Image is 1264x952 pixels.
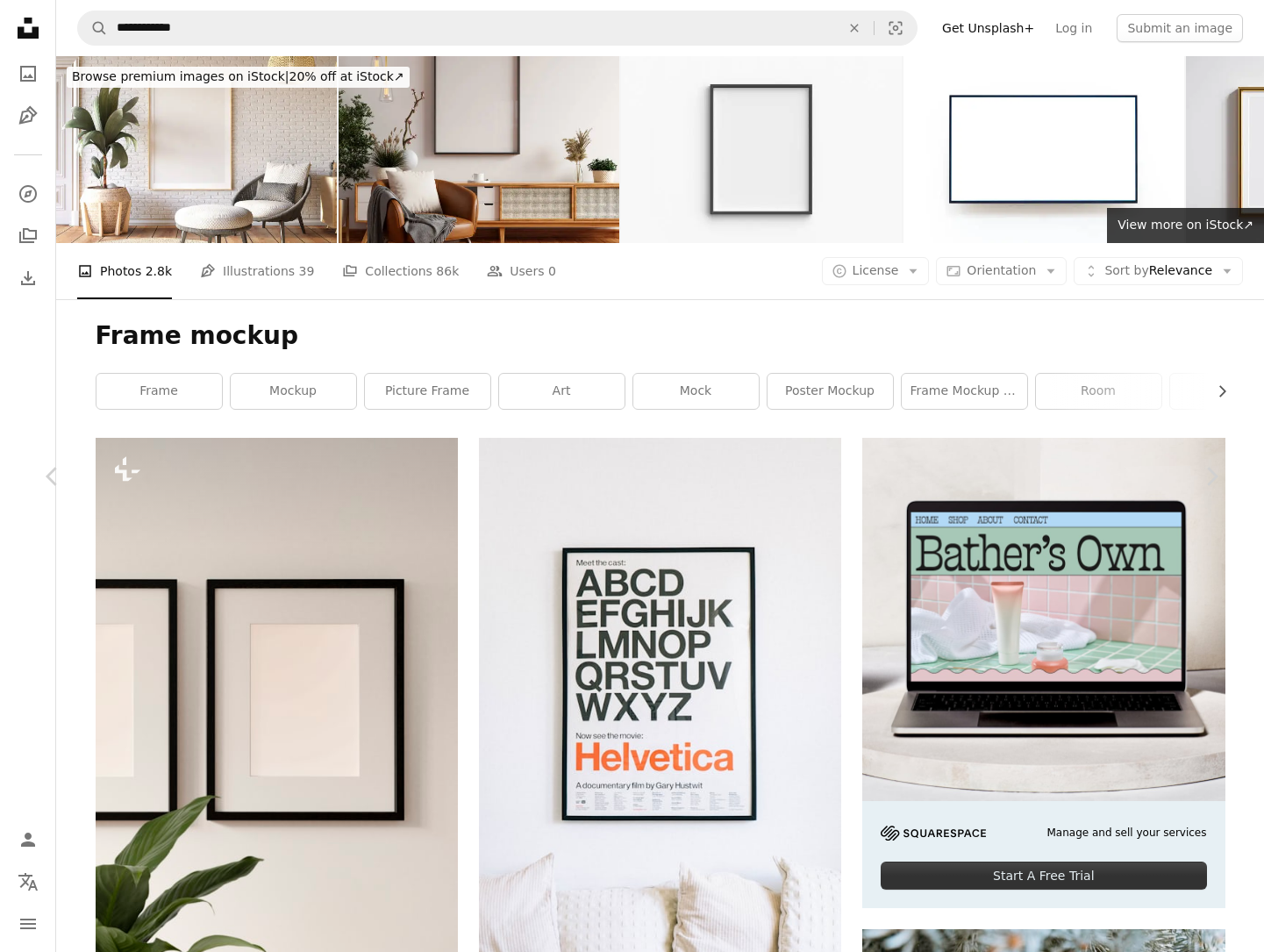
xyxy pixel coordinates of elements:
span: 39 [299,261,315,281]
a: Log in / Sign up [11,822,46,857]
span: View more on iStock ↗ [1118,218,1253,232]
a: Photos [11,56,46,91]
img: Letter size empty vertical black photo frame on white background [621,56,902,243]
a: poster mockup [768,374,893,409]
a: Browse premium images on iStock|20% off at iStock↗ [56,56,420,98]
img: Mockup poster frame on cabinet in interior with leather armchair [339,56,619,243]
span: Sort by [1104,263,1148,277]
button: Submit an image [1117,14,1243,42]
img: file-1707883121023-8e3502977149image [862,438,1225,800]
button: Search Unsplash [78,11,108,45]
a: mockup [231,374,356,409]
a: Illustrations 39 [200,243,314,299]
button: Menu [11,906,46,941]
a: room [1036,374,1161,409]
button: Clear [835,11,874,45]
a: two black and white frames on a wall above a potted plant [96,701,458,717]
a: Download History [11,261,46,296]
a: wall mounted Helvetica alphabet poster above sofa [479,706,841,722]
a: Illustrations [11,98,46,133]
button: Visual search [875,11,917,45]
h1: Frame mockup [96,320,1225,352]
span: License [853,263,899,277]
form: Find visuals sitewide [77,11,918,46]
a: art [499,374,625,409]
button: License [822,257,930,285]
button: Orientation [936,257,1067,285]
img: file-1705255347840-230a6ab5bca9image [881,826,986,841]
a: Collections 86k [342,243,459,299]
a: frame [96,374,222,409]
a: Users 0 [487,243,556,299]
button: Language [11,864,46,899]
span: 0 [548,261,556,281]
button: scroll list to the right [1206,374,1225,409]
img: TV with with inside and outside pathes [903,56,1184,243]
a: Get Unsplash+ [932,14,1045,42]
button: Sort byRelevance [1074,257,1243,285]
img: Modern Scandinavian Style Room with an Empty Mock Up Picture Frame on Brick Wall [56,56,337,243]
a: Explore [11,176,46,211]
span: 86k [436,261,459,281]
span: Relevance [1104,262,1212,280]
a: Collections [11,218,46,254]
a: Log in [1045,14,1103,42]
a: mock [633,374,759,409]
a: View more on iStock↗ [1107,208,1264,243]
span: Manage and sell your services [1046,826,1206,841]
span: Browse premium images on iStock | [72,69,289,83]
div: Start A Free Trial [881,862,1206,890]
a: picture frame [365,374,490,409]
a: frame mockup psd [902,374,1027,409]
a: Manage and sell your servicesStart A Free Trial [862,438,1225,908]
span: 20% off at iStock ↗ [72,69,404,83]
span: Orientation [967,263,1036,277]
a: Next [1159,392,1264,561]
